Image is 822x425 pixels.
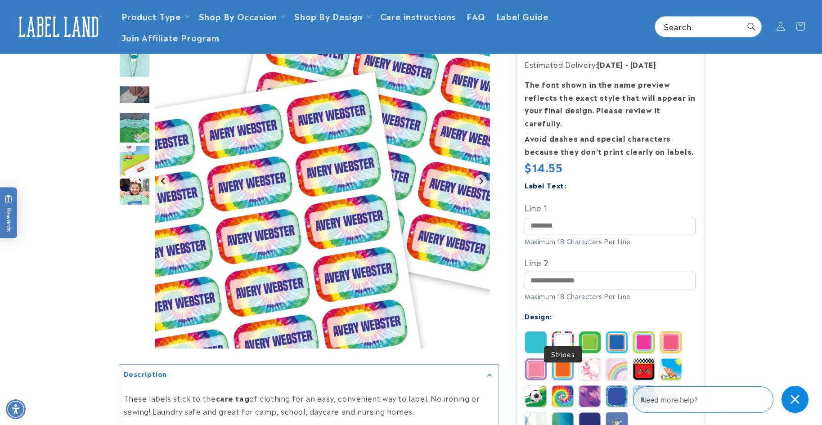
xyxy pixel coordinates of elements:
[116,27,225,48] a: Join Affiliate Program
[294,10,362,22] a: Shop By Design
[525,311,552,321] label: Design:
[10,9,107,44] a: Label Land
[119,178,150,209] img: Color Stick N' Wear® Labels - Label Land
[155,13,490,349] img: Color Stick N' Wear® Labels - Label Land
[579,331,601,353] img: Border
[289,5,374,27] summary: Shop By Design
[4,194,13,232] span: Rewards
[116,5,193,27] summary: Product Type
[579,385,601,407] img: Brush
[525,358,547,380] img: Pink
[119,365,499,385] summary: Description
[380,11,456,21] span: Care instructions
[525,200,696,215] label: Line 1
[606,385,628,407] img: Strokes
[119,112,150,143] img: Color Stick N' Wear® Labels - Label Land
[630,59,656,70] strong: [DATE]
[119,145,150,176] img: Color Stick N' Wear® Labels - Label Land
[496,11,549,21] span: Label Guide
[525,255,696,269] label: Line 2
[552,358,574,380] img: Orange
[7,353,114,380] iframe: Sign Up via Text for Offers
[525,159,563,175] span: $14.55
[525,385,547,407] img: Soccer
[13,13,103,40] img: Label Land
[461,5,491,27] a: FAQ
[119,46,150,78] img: Pink stripes design stick on clothing label on the care tag of a sweatshirt
[6,399,26,419] div: Accessibility Menu
[119,85,150,104] img: null
[633,358,655,380] img: Race Car
[579,358,601,380] img: Abstract Butterfly
[216,393,250,404] strong: care tag
[157,175,170,187] button: Go to last slide
[525,237,696,246] div: Maximum 18 Characters Per Line
[375,5,461,27] a: Care instructions
[552,331,574,353] img: Stripes
[525,79,695,128] strong: The font shown in the name preview reflects the exact style that will appear in your final design...
[121,32,220,42] span: Join Affiliate Program
[633,383,813,416] iframe: Gorgias Floating Chat
[124,369,167,378] h2: Description
[525,291,696,301] div: Maximum 18 Characters Per Line
[660,358,682,380] img: Summer
[525,331,547,353] img: Solid
[475,175,487,187] button: Next slide
[525,133,694,157] strong: Avoid dashes and special characters because they don’t print clearly on labels.
[606,331,628,353] img: Blue
[121,10,181,22] a: Product Type
[119,112,150,143] div: Go to slide 4
[741,17,761,36] button: Search
[124,392,494,418] p: These labels stick to the of clothing for an easy, convenient way to label. No ironing or sewing!...
[119,145,150,176] div: Go to slide 5
[625,59,629,70] strong: -
[597,59,623,70] strong: [DATE]
[606,358,628,380] img: Rainbow
[467,11,485,21] span: FAQ
[193,5,289,27] summary: Shop By Occasion
[633,331,655,353] img: Magenta
[525,180,566,190] label: Label Text:
[119,79,150,111] div: Go to slide 3
[660,331,682,353] img: Coral
[119,178,150,209] div: Go to slide 6
[491,5,554,27] a: Label Guide
[119,46,150,78] div: Go to slide 2
[199,11,277,21] span: Shop By Occasion
[552,385,574,407] img: Tie Dye
[525,58,696,71] p: Estimated Delivery:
